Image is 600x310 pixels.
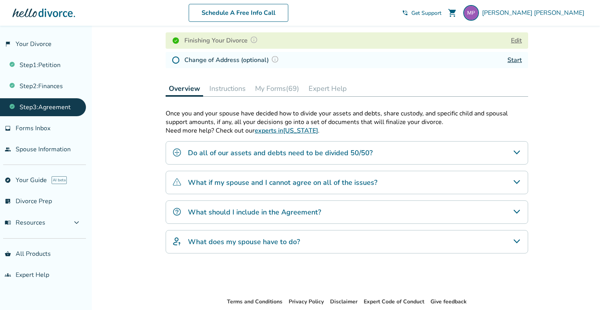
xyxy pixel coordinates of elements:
div: What if my spouse and I cannot agree on all of the issues? [166,171,528,194]
button: Expert Help [305,81,350,96]
span: expand_more [72,218,81,227]
p: Once you and your spouse have decided how to divide your assets and debts, share custody, and spe... [166,109,528,126]
img: What if my spouse and I cannot agree on all of the issues? [172,177,182,187]
img: What does my spouse have to do? [172,237,182,246]
span: groups [5,272,11,278]
iframe: Chat Widget [561,273,600,310]
div: What should I include in the Agreement? [166,200,528,224]
button: Instructions [206,81,249,96]
h4: Change of Address (optional) [184,55,281,65]
a: phone_in_talkGet Support [402,9,441,17]
p: Need more help? Check out our . [166,126,528,135]
h4: What does my spouse have to do? [188,237,300,247]
button: Edit [511,36,522,45]
h4: What if my spouse and I cannot agree on all of the issues? [188,177,377,188]
span: Resources [5,218,45,227]
a: Start [507,56,522,64]
span: explore [5,177,11,183]
img: What should I include in the Agreement? [172,207,182,216]
img: Completed [172,37,180,44]
a: experts in[US_STATE] [255,126,318,135]
button: Overview [166,81,203,97]
h4: What should I include in the Agreement? [188,207,321,217]
span: menu_book [5,220,11,226]
button: My Forms(69) [252,81,302,96]
img: Do all of our assets and debts need to be divided 50/50? [172,148,182,157]
img: Question Mark [250,36,258,44]
div: Do all of our assets and debts need to be divided 50/50? [166,141,528,165]
img: Question Mark [271,55,279,63]
span: list_alt_check [5,198,11,204]
span: Get Support [411,9,441,17]
span: Forms Inbox [16,124,50,133]
span: shopping_basket [5,251,11,257]
span: AI beta [52,176,67,184]
span: people [5,146,11,152]
a: Privacy Policy [289,298,324,305]
a: Expert Code of Conduct [364,298,424,305]
img: megan.petruccelli@gmail.com [463,5,479,21]
a: Schedule A Free Info Call [189,4,288,22]
div: What does my spouse have to do? [166,230,528,253]
li: Disclaimer [330,297,357,306]
h4: Do all of our assets and debts need to be divided 50/50? [188,148,373,158]
span: [PERSON_NAME] [PERSON_NAME] [482,9,587,17]
span: phone_in_talk [402,10,408,16]
li: Give feedback [430,297,467,306]
h4: Finishing Your Divorce [184,35,260,46]
img: Not Started [172,56,180,64]
a: Terms and Conditions [227,298,282,305]
span: flag_2 [5,41,11,47]
span: shopping_cart [448,8,457,18]
span: inbox [5,125,11,131]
